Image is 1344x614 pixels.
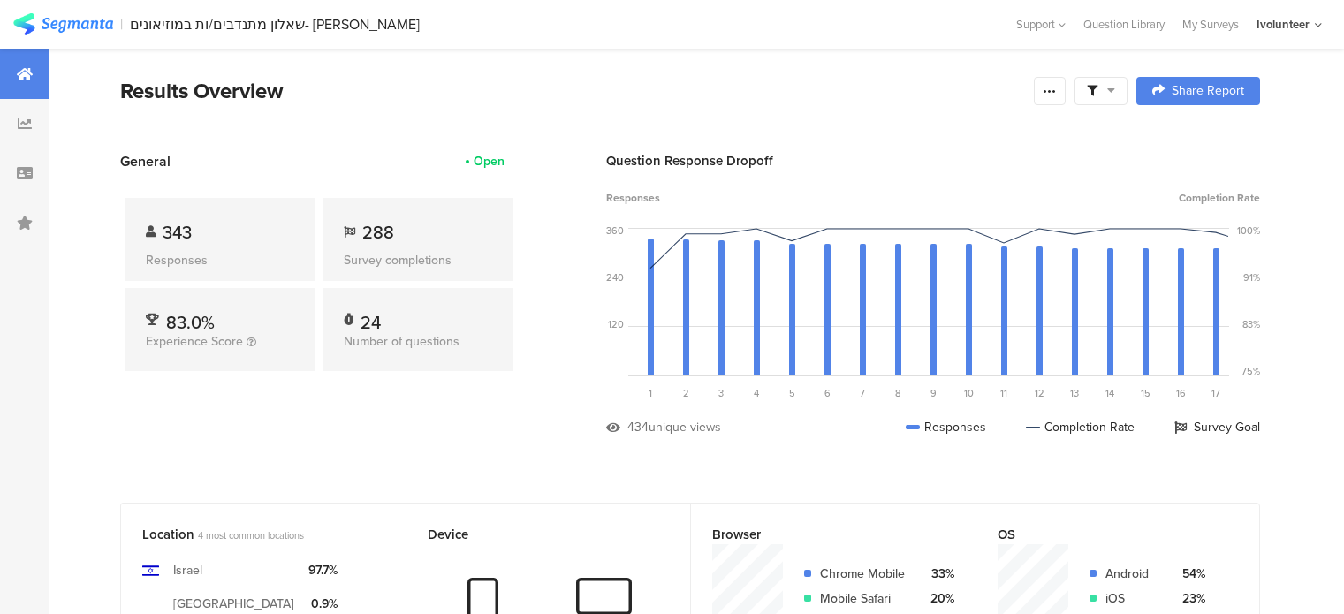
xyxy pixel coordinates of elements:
span: 8 [895,386,900,400]
div: 20% [923,589,954,608]
div: 240 [606,270,624,284]
div: OS [998,525,1210,544]
div: 97.7% [308,561,338,580]
div: שאלון מתנדבים/ות במוזיאונים- [PERSON_NAME] [130,16,420,33]
div: Israel [173,561,202,580]
span: 2 [683,386,689,400]
span: 10 [964,386,974,400]
div: 434 [627,418,649,436]
span: 83.0% [166,309,215,336]
span: Number of questions [344,332,459,351]
div: 24 [361,309,381,327]
div: Support [1016,11,1066,38]
span: 9 [930,386,937,400]
span: 11 [1000,386,1007,400]
div: 54% [1174,565,1205,583]
a: Question Library [1074,16,1173,33]
span: Completion Rate [1179,190,1260,206]
span: 13 [1070,386,1079,400]
div: Results Overview [120,75,1025,107]
div: iOS [1105,589,1160,608]
div: 83% [1242,317,1260,331]
span: Experience Score [146,332,243,351]
span: Share Report [1172,85,1244,97]
div: Ivolunteer [1257,16,1310,33]
span: 3 [718,386,724,400]
div: 75% [1241,364,1260,378]
span: Responses [606,190,660,206]
div: Responses [146,251,294,269]
div: | [120,14,123,34]
div: Question Response Dropoff [606,151,1260,171]
span: 4 [754,386,759,400]
span: 17 [1211,386,1220,400]
span: 4 most common locations [198,528,304,542]
div: Browser [712,525,925,544]
div: 100% [1237,224,1260,238]
div: unique views [649,418,721,436]
span: 288 [362,219,394,246]
div: Open [474,152,505,171]
div: Android [1105,565,1160,583]
div: 0.9% [308,595,338,613]
div: 23% [1174,589,1205,608]
div: Device [428,525,641,544]
span: 343 [163,219,192,246]
div: [GEOGRAPHIC_DATA] [173,595,294,613]
div: 33% [923,565,954,583]
span: 15 [1141,386,1150,400]
span: General [120,151,171,171]
span: 14 [1105,386,1114,400]
span: 7 [860,386,865,400]
div: 120 [608,317,624,331]
span: 6 [824,386,831,400]
div: 91% [1243,270,1260,284]
span: 1 [649,386,652,400]
div: Survey completions [344,251,492,269]
span: 16 [1176,386,1186,400]
a: My Surveys [1173,16,1248,33]
div: Mobile Safari [820,589,909,608]
img: segmanta logo [13,13,113,35]
div: Survey Goal [1174,418,1260,436]
span: 5 [789,386,795,400]
div: Responses [906,418,986,436]
div: Chrome Mobile [820,565,909,583]
span: 12 [1035,386,1044,400]
div: 360 [606,224,624,238]
div: Completion Rate [1026,418,1135,436]
div: Location [142,525,355,544]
